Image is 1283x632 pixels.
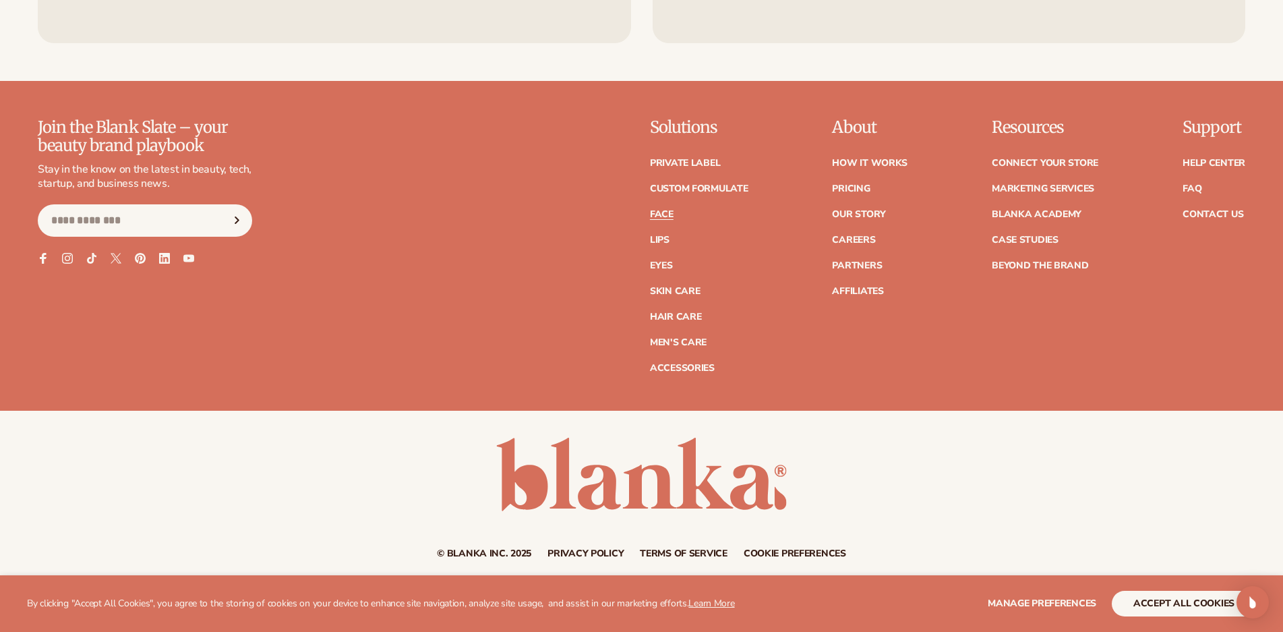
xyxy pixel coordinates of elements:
[650,119,748,136] p: Solutions
[27,598,735,610] p: By clicking "Accept All Cookies", you agree to the storing of cookies on your device to enhance s...
[650,159,720,168] a: Private label
[992,210,1081,219] a: Blanka Academy
[650,338,707,347] a: Men's Care
[1112,591,1256,616] button: accept all cookies
[38,163,252,191] p: Stay in the know on the latest in beauty, tech, startup, and business news.
[650,261,673,270] a: Eyes
[988,591,1096,616] button: Manage preferences
[992,184,1094,194] a: Marketing services
[547,549,624,558] a: Privacy policy
[650,235,669,245] a: Lips
[992,119,1098,136] p: Resources
[1183,159,1245,168] a: Help Center
[744,549,846,558] a: Cookie preferences
[650,312,701,322] a: Hair Care
[650,184,748,194] a: Custom formulate
[640,549,727,558] a: Terms of service
[1236,586,1269,619] div: Open Intercom Messenger
[222,204,251,237] button: Subscribe
[650,287,700,296] a: Skin Care
[688,597,734,610] a: Learn More
[992,261,1089,270] a: Beyond the brand
[992,235,1058,245] a: Case Studies
[1183,210,1243,219] a: Contact Us
[1183,119,1245,136] p: Support
[992,159,1098,168] a: Connect your store
[988,597,1096,610] span: Manage preferences
[650,364,715,373] a: Accessories
[832,159,907,168] a: How It Works
[832,261,882,270] a: Partners
[832,235,875,245] a: Careers
[832,184,870,194] a: Pricing
[650,210,674,219] a: Face
[1183,184,1201,194] a: FAQ
[832,287,883,296] a: Affiliates
[832,210,885,219] a: Our Story
[832,119,907,136] p: About
[437,547,531,560] small: © Blanka Inc. 2025
[38,119,252,154] p: Join the Blank Slate – your beauty brand playbook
